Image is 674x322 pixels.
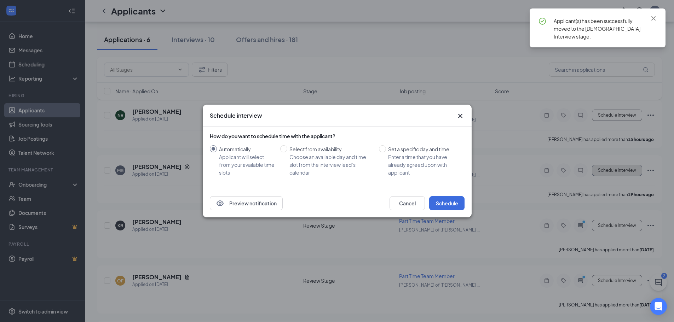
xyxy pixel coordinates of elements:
button: EyePreview notification [210,196,283,210]
div: Enter a time that you have already agreed upon with applicant [388,153,459,176]
button: Close [456,112,465,120]
svg: CheckmarkCircle [538,17,547,25]
div: How do you want to schedule time with the applicant? [210,133,465,140]
button: Cancel [390,196,425,210]
h3: Schedule interview [210,112,262,119]
div: Select from availability [289,145,373,153]
button: Schedule [429,196,465,210]
svg: Cross [649,14,658,23]
span: Applicant(s) has been successfully moved to the [DEMOGRAPHIC_DATA] Interview stage. [554,18,640,40]
div: Open Intercom Messenger [650,298,667,315]
svg: Eye [216,199,224,207]
div: Applicant will select from your available time slots [219,153,275,176]
div: Choose an available day and time slot from the interview lead’s calendar [289,153,373,176]
div: Automatically [219,145,275,153]
svg: Cross [456,112,465,120]
div: Set a specific day and time [388,145,459,153]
